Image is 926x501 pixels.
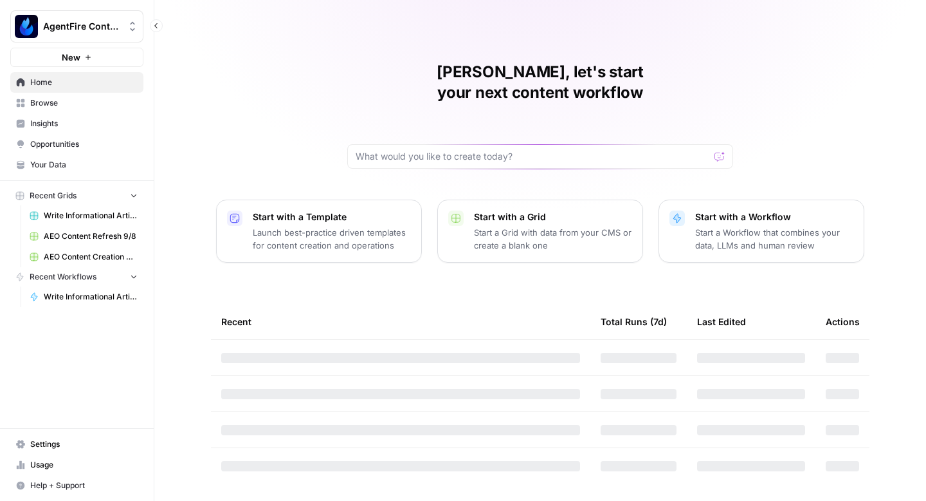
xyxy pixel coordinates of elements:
[356,150,709,163] input: What would you like to create today?
[10,134,143,155] a: Opportunities
[10,155,143,175] a: Your Data
[62,51,80,64] span: New
[30,271,96,283] span: Recent Workflows
[30,439,138,450] span: Settings
[30,480,138,491] span: Help + Support
[30,97,138,109] span: Browse
[44,251,138,263] span: AEO Content Creation 9/8
[253,211,411,223] p: Start with a Template
[30,459,138,471] span: Usage
[44,291,138,303] span: Write Informational Article Body
[24,226,143,247] a: AEO Content Refresh 9/8
[10,72,143,93] a: Home
[695,226,853,252] p: Start a Workflow that combines your data, LLMs and human review
[44,231,138,242] span: AEO Content Refresh 9/8
[30,190,77,202] span: Recent Grids
[10,434,143,455] a: Settings
[30,159,138,171] span: Your Data
[221,304,580,339] div: Recent
[253,226,411,252] p: Launch best-practice driven templates for content creation and operations
[10,93,143,113] a: Browse
[697,304,746,339] div: Last Edited
[24,247,143,267] a: AEO Content Creation 9/8
[216,200,422,263] button: Start with a TemplateLaunch best-practice driven templates for content creation and operations
[826,304,860,339] div: Actions
[43,20,121,33] span: AgentFire Content
[10,186,143,205] button: Recent Grids
[695,211,853,223] p: Start with a Workflow
[474,211,632,223] p: Start with a Grid
[10,475,143,496] button: Help + Support
[30,77,138,88] span: Home
[601,304,667,339] div: Total Runs (7d)
[474,226,632,252] p: Start a Grid with data from your CMS or create a blank one
[658,200,864,263] button: Start with a WorkflowStart a Workflow that combines your data, LLMs and human review
[30,138,138,150] span: Opportunities
[437,200,643,263] button: Start with a GridStart a Grid with data from your CMS or create a blank one
[30,118,138,129] span: Insights
[24,287,143,307] a: Write Informational Article Body
[10,455,143,475] a: Usage
[347,62,733,103] h1: [PERSON_NAME], let's start your next content workflow
[10,48,143,67] button: New
[10,267,143,287] button: Recent Workflows
[10,113,143,134] a: Insights
[24,205,143,226] a: Write Informational Articles
[15,15,38,38] img: AgentFire Content Logo
[44,210,138,222] span: Write Informational Articles
[10,10,143,43] button: Workspace: AgentFire Content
